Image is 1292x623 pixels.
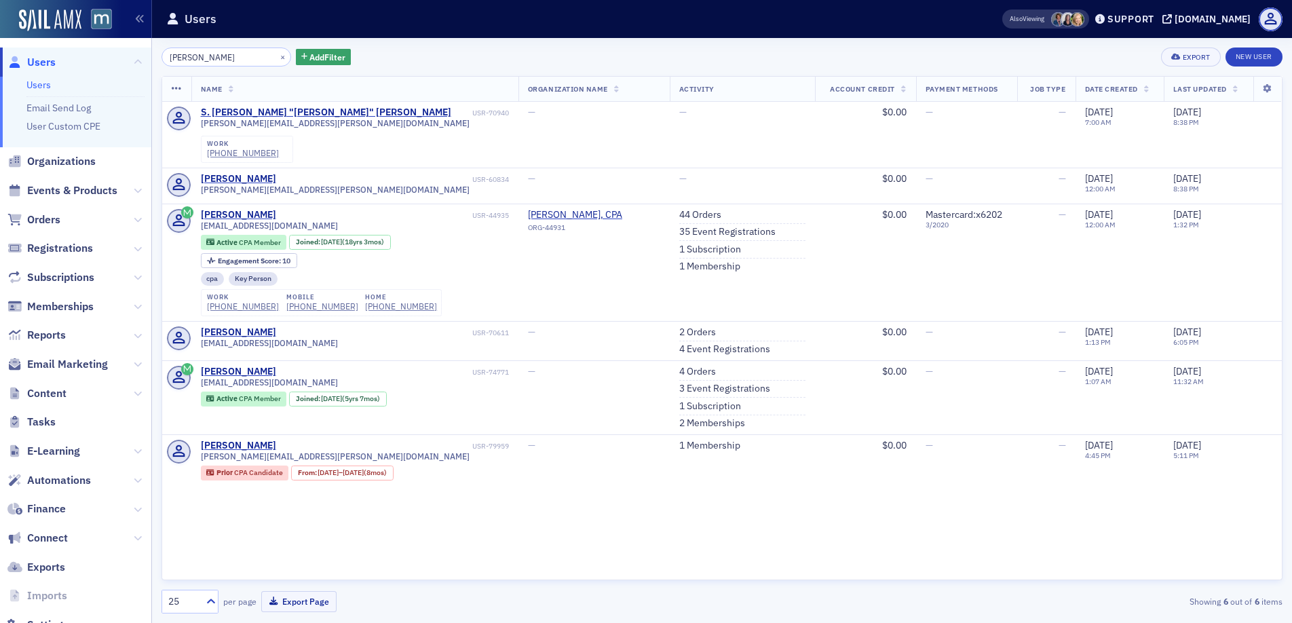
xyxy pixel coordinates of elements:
div: Engagement Score: 10 [201,253,297,268]
a: Automations [7,473,91,488]
span: Date Created [1085,84,1138,94]
span: [DATE] [1173,365,1201,377]
a: New User [1225,48,1282,67]
a: 3 Event Registrations [679,383,770,395]
span: Exports [27,560,65,575]
div: work [207,293,279,301]
button: Export Page [261,591,337,612]
span: Joined : [296,394,322,403]
span: Name [201,84,223,94]
a: Tasks [7,415,56,430]
span: Finance [27,502,66,516]
span: From : [298,468,318,477]
div: – (8mos) [318,468,387,477]
a: 2 Memberships [679,417,745,430]
div: USR-74771 [278,368,509,377]
div: [PERSON_NAME] [201,209,276,221]
span: Account Credit [830,84,894,94]
time: 1:13 PM [1085,337,1111,347]
span: — [926,326,933,338]
a: [PERSON_NAME] [201,173,276,185]
span: [DATE] [1173,172,1201,185]
span: Last Updated [1173,84,1226,94]
strong: 6 [1252,595,1261,607]
span: Content [27,386,66,401]
div: [PHONE_NUMBER] [365,301,437,311]
a: Memberships [7,299,94,314]
div: Prior: Prior: CPA Candidate [201,466,289,480]
span: Users [27,55,56,70]
span: — [926,106,933,118]
span: Active [216,394,239,403]
span: [EMAIL_ADDRESS][DOMAIN_NAME] [201,338,338,348]
time: 12:00 AM [1085,220,1116,229]
div: [PHONE_NUMBER] [207,301,279,311]
div: Also [1010,14,1023,23]
span: $0.00 [882,208,907,221]
time: 8:38 PM [1173,117,1199,127]
a: [PERSON_NAME] [201,326,276,339]
time: 1:07 AM [1085,377,1111,386]
span: $0.00 [882,365,907,377]
span: E-Learning [27,444,80,459]
span: Viewing [1010,14,1044,24]
span: [EMAIL_ADDRESS][DOMAIN_NAME] [201,377,338,388]
div: [PERSON_NAME] [201,366,276,378]
div: Support [1107,13,1154,25]
span: [DATE] [1085,172,1113,185]
span: Active [216,238,239,247]
span: Payment Methods [926,84,998,94]
span: CPA Member [239,394,281,403]
a: Exports [7,560,65,575]
div: Joined: 2020-01-30 00:00:00 [289,392,387,407]
span: [DATE] [321,394,342,403]
div: [DOMAIN_NAME] [1175,13,1251,25]
span: Add Filter [309,51,345,63]
span: $0.00 [882,439,907,451]
a: S. [PERSON_NAME] "[PERSON_NAME]" [PERSON_NAME] [201,107,451,119]
span: [DATE] [321,237,342,246]
time: 4:45 PM [1085,451,1111,460]
div: mobile [286,293,358,301]
span: Engagement Score : [218,256,282,265]
span: — [1059,208,1066,221]
span: Organization Name [528,84,608,94]
span: Activity [679,84,715,94]
span: — [926,365,933,377]
a: Events & Products [7,183,117,198]
span: Dirk Rinehart, CPA [528,209,651,221]
div: home [365,293,437,301]
time: 5:11 PM [1173,451,1199,460]
a: [PHONE_NUMBER] [286,301,358,311]
span: Email Marketing [27,357,108,372]
label: per page [223,595,256,607]
span: 3 / 2020 [926,221,1008,229]
a: 44 Orders [679,209,721,221]
a: [PHONE_NUMBER] [207,148,279,158]
time: 1:32 PM [1173,220,1199,229]
a: Reports [7,328,66,343]
strong: 6 [1221,595,1230,607]
span: — [528,172,535,185]
span: [DATE] [1085,208,1113,221]
a: Orders [7,212,60,227]
button: Export [1161,48,1220,67]
span: — [1059,365,1066,377]
a: Registrations [7,241,93,256]
span: CPA Member [239,238,281,247]
span: [PERSON_NAME][EMAIL_ADDRESS][PERSON_NAME][DOMAIN_NAME] [201,118,470,128]
a: Organizations [7,154,96,169]
span: Job Type [1030,84,1065,94]
span: Kelly Brown [1061,12,1075,26]
div: ORG-44931 [528,223,651,237]
div: Key Person [229,272,278,286]
div: work [207,140,279,148]
span: [DATE] [318,468,339,477]
div: USR-44935 [278,211,509,220]
a: 35 Event Registrations [679,226,776,238]
span: [DATE] [1173,106,1201,118]
button: [DOMAIN_NAME] [1162,14,1255,24]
